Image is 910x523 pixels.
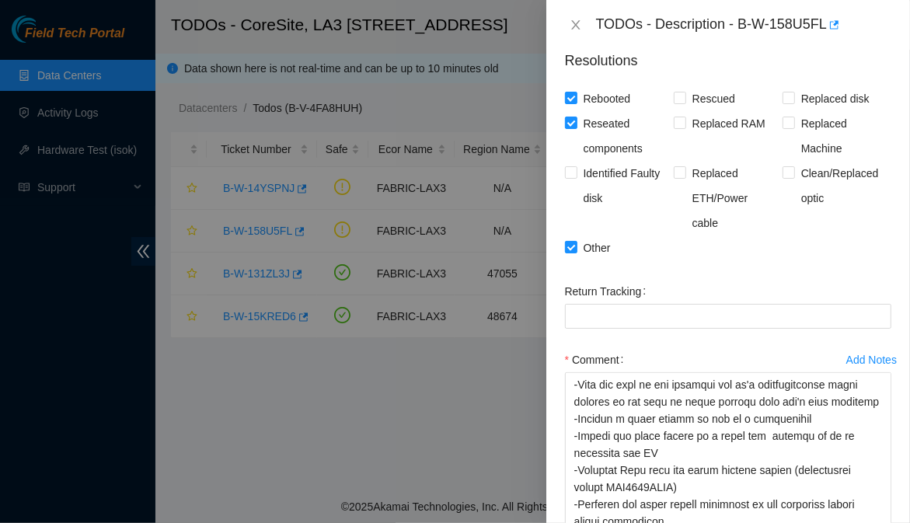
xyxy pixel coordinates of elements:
button: Close [565,18,587,33]
div: TODOs - Description - B-W-158U5FL [596,12,891,37]
p: Resolutions [565,38,891,71]
div: Add Notes [846,354,897,365]
span: Replaced Machine [795,111,891,161]
span: Replaced disk [795,86,876,111]
label: Comment [565,347,630,372]
span: Replaced ETH/Power cable [686,161,783,235]
span: Rescued [686,86,741,111]
span: close [570,19,582,31]
span: Rebooted [577,86,637,111]
span: Identified Faulty disk [577,161,674,211]
span: Replaced RAM [686,111,772,136]
span: Reseated components [577,111,674,161]
input: Return Tracking [565,304,891,329]
span: Clean/Replaced optic [795,161,891,211]
label: Return Tracking [565,279,653,304]
button: Add Notes [845,347,898,372]
span: Other [577,235,617,260]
